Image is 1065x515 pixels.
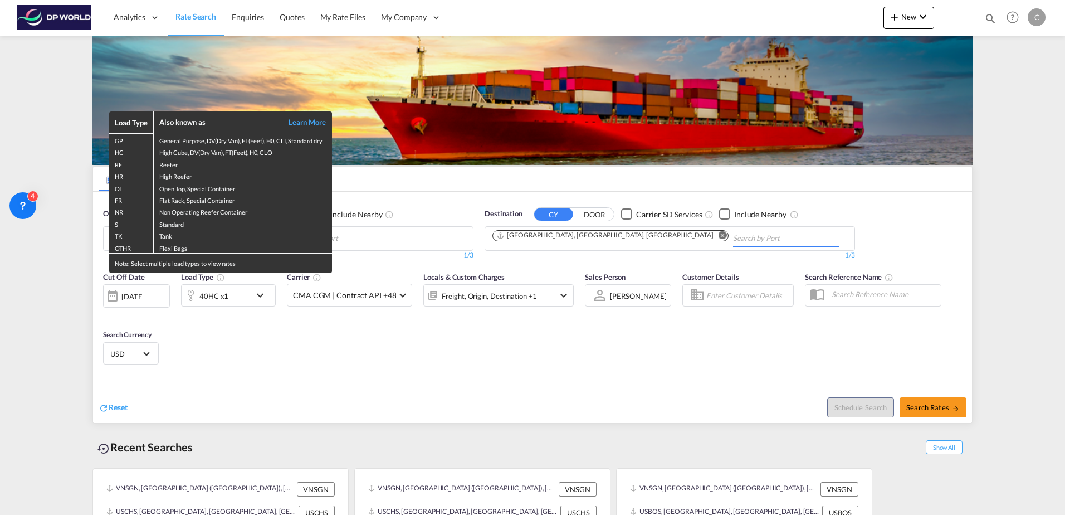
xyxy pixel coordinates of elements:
td: High Reefer [154,169,332,181]
td: TK [109,229,154,241]
a: Learn More [276,117,326,127]
td: Flat Rack, Special Container [154,193,332,205]
td: HC [109,145,154,157]
td: GP [109,133,154,145]
td: Tank [154,229,332,241]
td: Open Top, Special Container [154,182,332,193]
td: Standard [154,217,332,229]
td: RE [109,158,154,169]
td: Reefer [154,158,332,169]
td: Non Operating Reefer Container [154,205,332,217]
td: OT [109,182,154,193]
td: HR [109,169,154,181]
td: FR [109,193,154,205]
td: S [109,217,154,229]
th: Load Type [109,111,154,133]
td: High Cube, DV(Dry Van), FT(Feet), H0, CLO [154,145,332,157]
td: OTHR [109,241,154,254]
td: Flexi Bags [154,241,332,254]
td: General Purpose, DV(Dry Van), FT(Feet), H0, CLI, Standard dry [154,133,332,145]
div: Note: Select multiple load types to view rates [109,254,332,273]
div: Also known as [159,117,276,127]
td: NR [109,205,154,217]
